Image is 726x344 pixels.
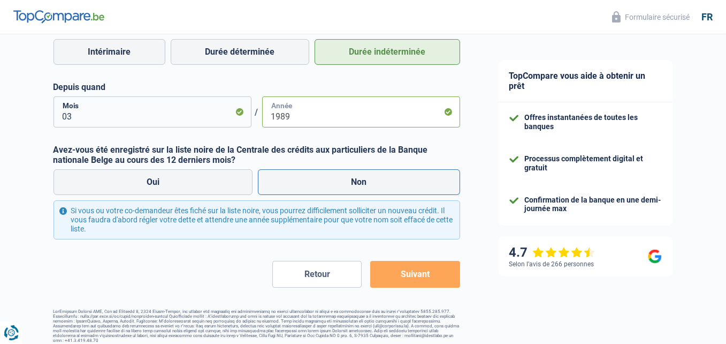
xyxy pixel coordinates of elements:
[509,245,595,260] div: 4.7
[701,11,713,23] div: fr
[262,96,460,128] input: AAAA
[54,145,460,165] label: Avez-vous été enregistré sur la liste noire de la Centrale des crédits aux particuliers de la Ban...
[370,261,460,288] button: Suivant
[54,169,253,195] label: Oui
[54,39,165,65] label: Intérimaire
[54,82,460,92] label: Depuis quand
[13,10,104,23] img: TopCompare Logo
[499,60,672,102] div: TopCompare vous aide à obtenir un prêt
[525,196,662,214] div: Confirmation de la banque en une demi-journée max
[525,154,662,173] div: Processus complètement digital et gratuit
[251,107,262,117] span: /
[54,309,460,343] footer: LorEmipsum Dolorsi AME, Con ad Elitsedd 8, 2324 Eiusm-Tempor, inc utlabor etd magnaaliq eni admin...
[525,113,662,131] div: Offres instantanées de toutes les banques
[54,96,251,128] input: MM
[54,200,460,239] div: Si vous ou votre co-demandeur êtes fiché sur la liste noire, vous pourrez difficilement sollicite...
[171,39,309,65] label: Durée déterminée
[272,261,362,288] button: Retour
[606,8,696,26] button: Formulaire sécurisé
[258,169,460,195] label: Non
[509,260,594,268] div: Selon l’avis de 266 personnes
[315,39,460,65] label: Durée indéterminée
